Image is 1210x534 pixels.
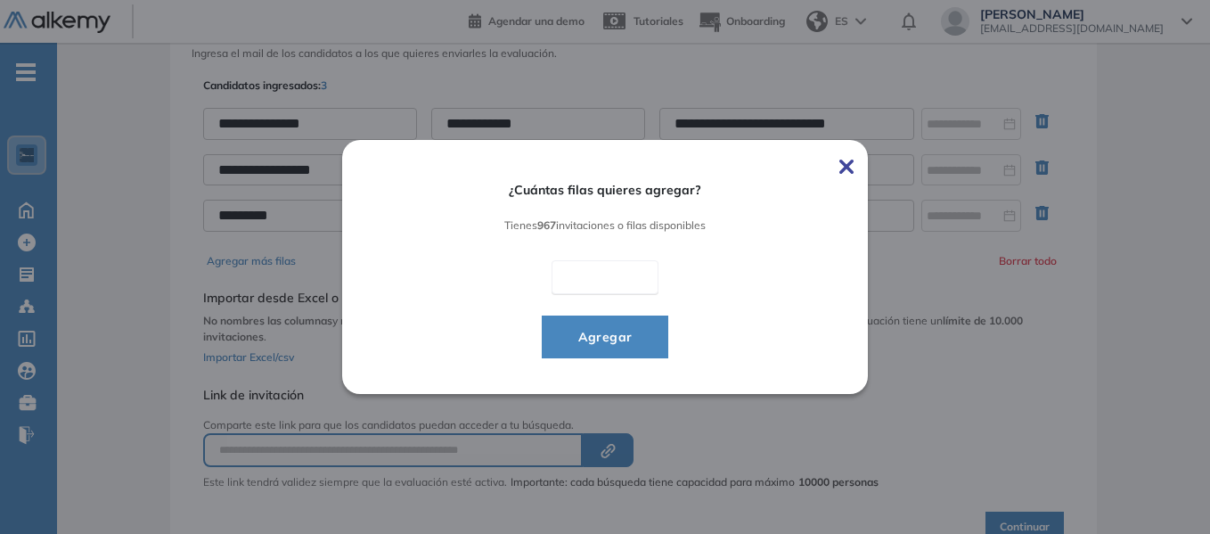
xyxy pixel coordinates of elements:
[564,326,647,348] span: Agregar
[542,316,669,358] button: Agregar
[392,183,818,198] span: ¿Cuántas filas quieres agregar?
[1121,448,1210,534] div: Widget de chat
[1121,448,1210,534] iframe: Chat Widget
[392,219,818,232] span: Tienes invitaciones o filas disponibles
[537,218,556,232] b: 967
[839,160,854,174] img: Cerrar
